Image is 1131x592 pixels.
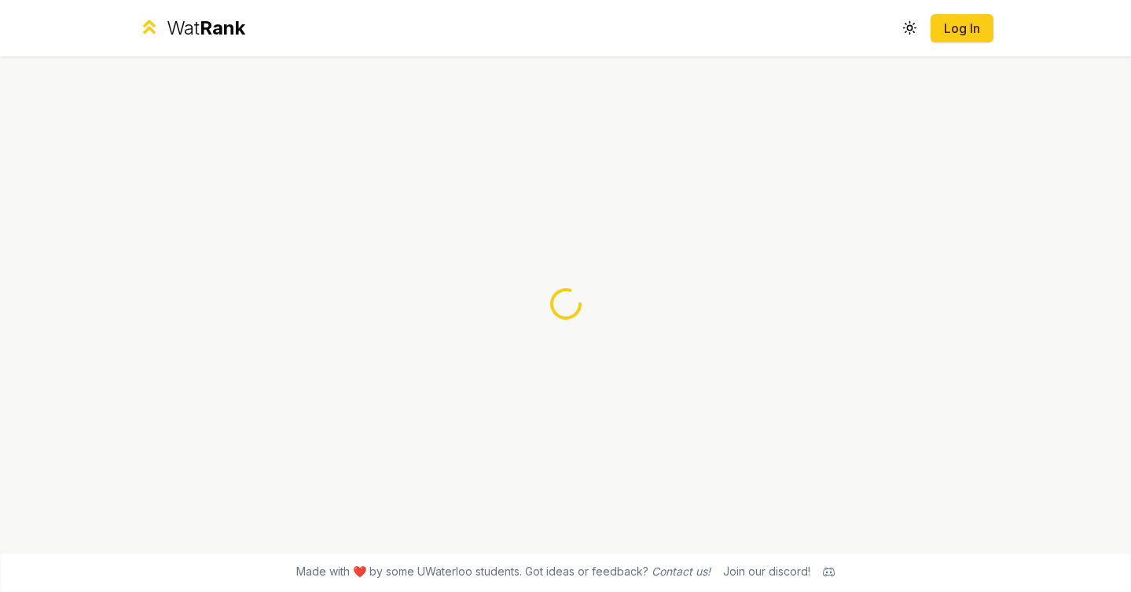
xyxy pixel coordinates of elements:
div: Join our discord! [723,564,810,579]
span: Rank [200,16,245,39]
button: Log In [931,14,993,42]
a: Log In [943,19,981,38]
a: Contact us! [652,565,711,578]
span: Made with ❤️ by some UWaterloo students. Got ideas or feedback? [296,564,711,579]
a: WatRank [138,16,246,41]
div: Wat [167,16,245,41]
